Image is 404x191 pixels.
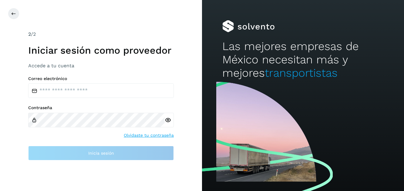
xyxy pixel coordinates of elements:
span: 2 [28,31,31,37]
h3: Accede a tu cuenta [28,63,174,69]
span: transportistas [265,66,338,79]
label: Correo electrónico [28,76,174,81]
h1: Iniciar sesión como proveedor [28,45,174,56]
button: Inicia sesión [28,146,174,160]
span: Inicia sesión [88,151,114,155]
h2: Las mejores empresas de México necesitan más y mejores [222,40,384,80]
a: Olvidaste tu contraseña [124,132,174,139]
label: Contraseña [28,105,174,110]
div: /2 [28,31,174,38]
